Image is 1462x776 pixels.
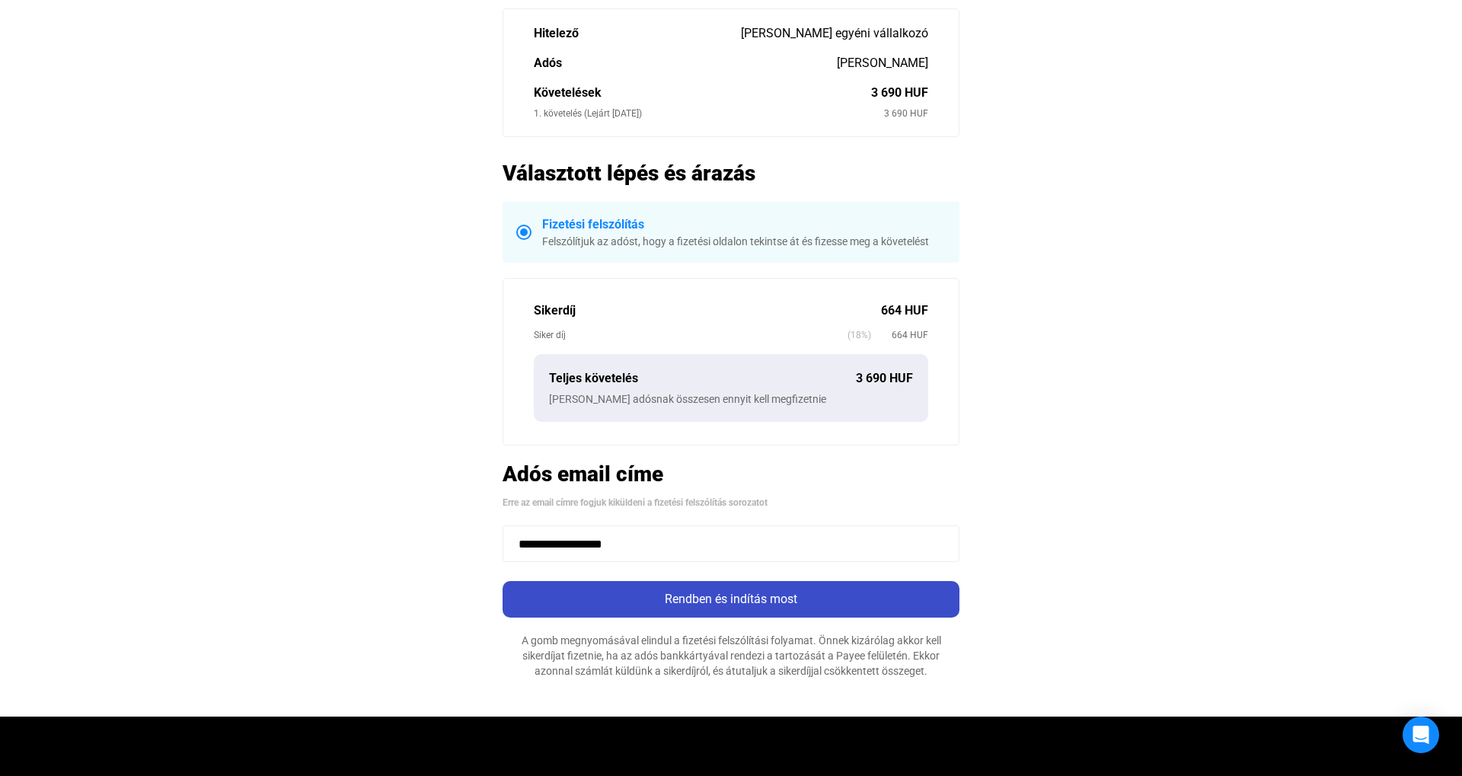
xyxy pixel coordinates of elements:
[534,106,884,121] div: 1. követelés (Lejárt [DATE])
[871,84,928,102] div: 3 690 HUF
[534,24,741,43] div: Hitelező
[503,160,959,187] h2: Választott lépés és árazás
[503,495,959,510] div: Erre az email címre fogjuk kiküldeni a fizetési felszólítás sorozatot
[871,327,928,343] span: 664 HUF
[549,369,856,388] div: Teljes követelés
[741,24,928,43] div: [PERSON_NAME] egyéni vállalkozó
[534,327,848,343] div: Siker díj
[534,54,837,72] div: Adós
[1403,717,1439,753] div: Open Intercom Messenger
[542,234,946,249] div: Felszólítjuk az adóst, hogy a fizetési oldalon tekintse át és fizesse meg a követelést
[507,590,955,608] div: Rendben és indítás most
[534,302,881,320] div: Sikerdíj
[848,327,871,343] span: (18%)
[856,369,913,388] div: 3 690 HUF
[881,302,928,320] div: 664 HUF
[542,216,946,234] div: Fizetési felszólítás
[534,84,871,102] div: Követelések
[503,461,959,487] h2: Adós email címe
[503,633,959,679] div: A gomb megnyomásával elindul a fizetési felszólítási folyamat. Önnek kizárólag akkor kell sikerdí...
[884,106,928,121] div: 3 690 HUF
[549,391,913,407] div: [PERSON_NAME] adósnak összesen ennyit kell megfizetnie
[837,54,928,72] div: [PERSON_NAME]
[503,581,959,618] button: Rendben és indítás most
